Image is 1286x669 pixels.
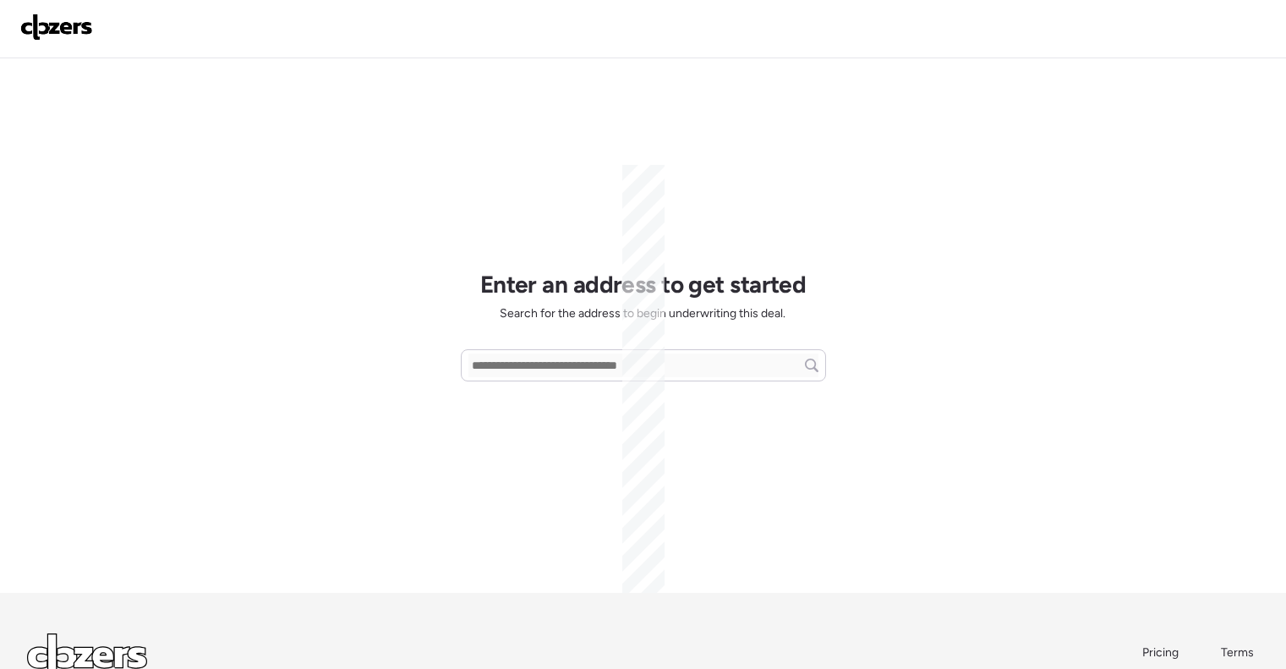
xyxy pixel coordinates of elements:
span: Terms [1221,645,1254,660]
img: Logo [20,14,93,41]
a: Terms [1221,644,1259,661]
span: Search for the address to begin underwriting this deal. [500,305,785,322]
a: Pricing [1142,644,1180,661]
span: Pricing [1142,645,1179,660]
h1: Enter an address to get started [480,270,807,299]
